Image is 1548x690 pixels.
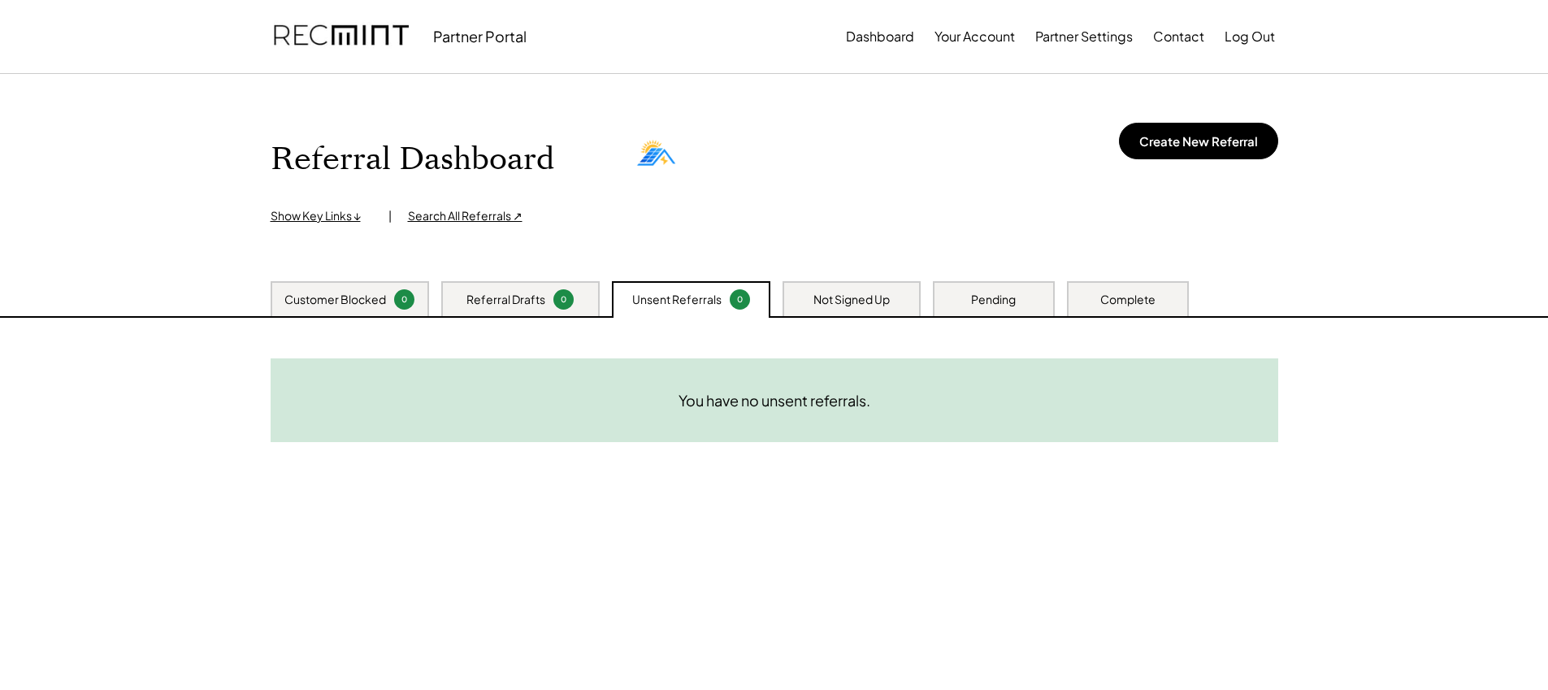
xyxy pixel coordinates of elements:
div: Pending [971,292,1016,308]
div: Unsent Referrals [632,292,722,308]
div: | [388,208,392,224]
button: Dashboard [846,20,914,53]
div: Search All Referrals ↗ [408,208,523,224]
img: PNG-2.png [611,115,700,204]
div: 0 [397,293,412,306]
button: Log Out [1225,20,1275,53]
button: Your Account [934,20,1015,53]
button: Contact [1153,20,1204,53]
div: You have no unsent referrals. [679,391,870,410]
div: Show Key Links ↓ [271,208,372,224]
img: recmint-logotype%403x.png [274,9,409,64]
div: Not Signed Up [813,292,890,308]
div: Complete [1100,292,1156,308]
div: 0 [556,293,571,306]
div: Customer Blocked [284,292,386,308]
div: 0 [732,293,748,306]
button: Create New Referral [1119,123,1278,159]
div: Referral Drafts [466,292,545,308]
button: Partner Settings [1035,20,1133,53]
h1: Referral Dashboard [271,141,554,179]
div: Partner Portal [433,27,527,46]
